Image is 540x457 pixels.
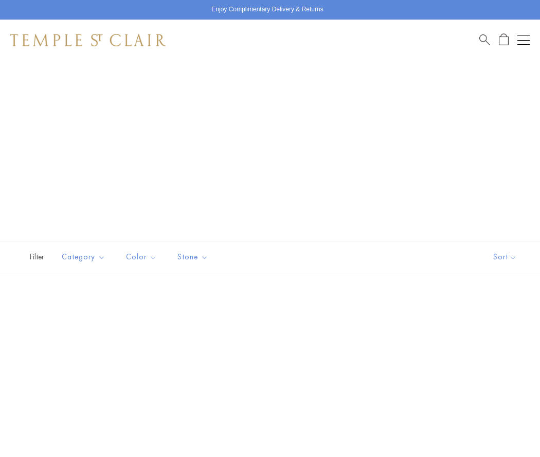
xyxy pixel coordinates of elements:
a: Search [479,33,490,46]
span: Color [121,251,165,263]
p: Enjoy Complimentary Delivery & Returns [211,5,323,15]
button: Stone [170,245,216,269]
a: Open Shopping Bag [499,33,509,46]
button: Show sort by [470,241,540,273]
button: Color [118,245,165,269]
span: Stone [172,251,216,263]
button: Category [54,245,113,269]
span: Category [57,251,113,263]
img: Temple St. Clair [10,34,166,46]
button: Open navigation [517,34,530,46]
